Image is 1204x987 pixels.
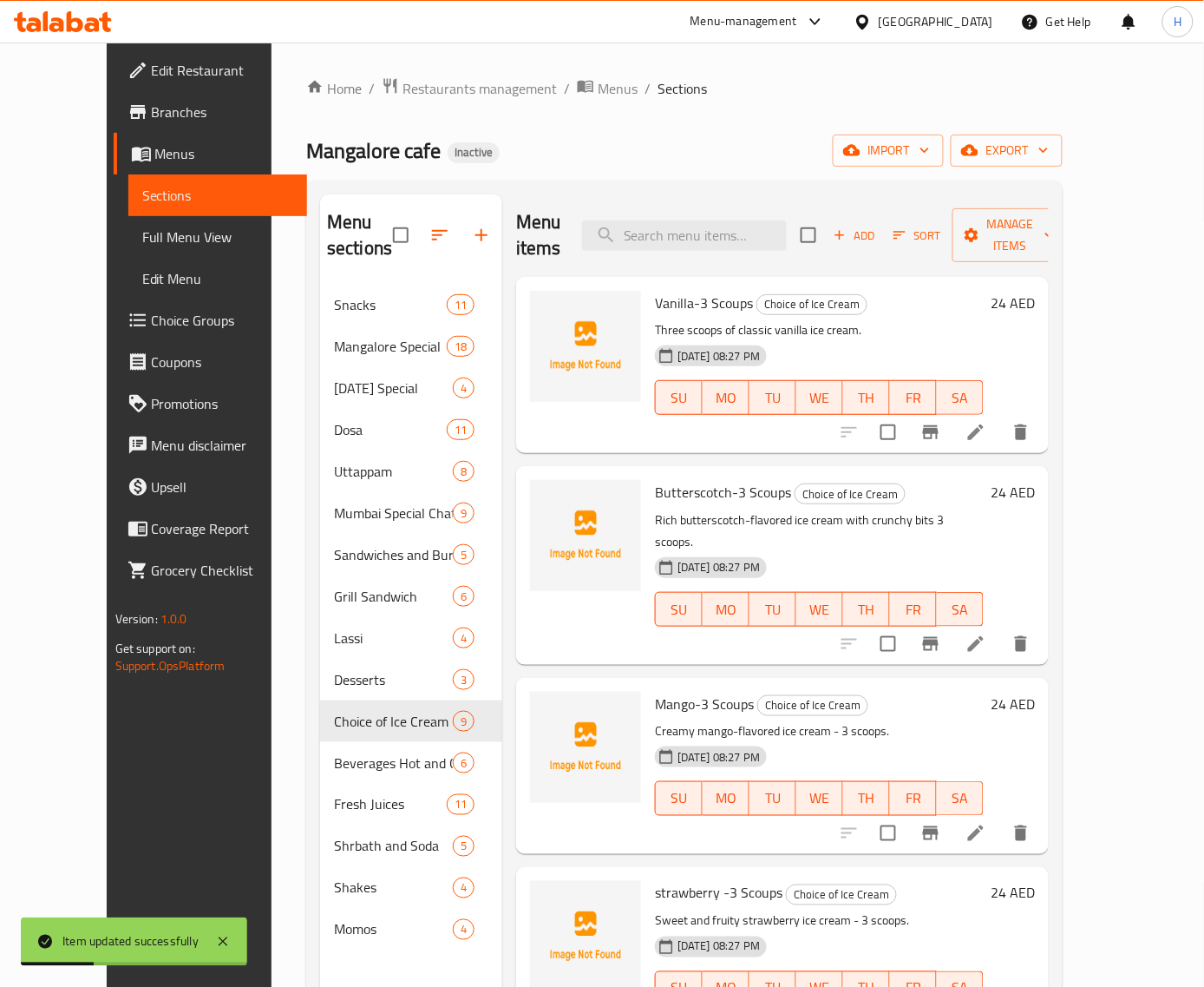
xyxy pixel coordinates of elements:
[749,781,796,816] button: TU
[833,135,944,167] button: import
[965,140,1049,161] span: export
[897,385,930,411] span: FR
[382,77,557,100] a: Restaurants management
[655,781,703,816] button: SU
[937,592,984,627] button: SA
[655,290,753,316] span: Vanilla-3 Scoups
[870,626,906,662] span: Select to update
[843,781,890,816] button: TH
[850,786,883,812] span: TH
[334,544,453,565] div: Sandwiches and Burgers
[850,385,883,411] span: TH
[454,589,474,605] span: 6
[369,78,375,99] li: /
[334,919,453,940] span: Momos
[1000,411,1042,453] button: delete
[334,419,447,440] div: Dosa
[114,299,308,341] a: Choice Groups
[447,419,474,440] div: items
[454,380,474,397] span: 4
[966,214,1055,257] span: Manage items
[334,461,453,482] span: Uttappam
[756,597,789,622] span: TU
[320,492,502,534] div: Mumbai Special Chat9
[320,367,502,409] div: [DATE] Special4
[1000,813,1042,854] button: delete
[454,922,474,938] span: 4
[655,479,791,505] span: Butterscotch-3 Scoups
[334,294,447,315] div: Snacks
[453,378,474,398] div: items
[796,781,843,816] button: WE
[320,784,502,826] div: Fresh Juices11
[655,880,782,906] span: strawberry -3 Scoups
[114,383,308,424] a: Promotions
[758,695,867,715] span: Choice of Ice Cream
[910,623,952,665] button: Branch-specific-item
[320,617,502,659] div: Lassi4
[655,319,984,341] p: Three scoops of classic vanilla ice cream.
[965,422,986,443] a: Edit menu item
[448,145,500,160] span: Inactive
[152,102,294,122] span: Branches
[320,909,502,951] div: Momos4
[320,742,502,784] div: Beverages Hot and Cold6
[454,505,474,522] span: 9
[448,142,500,163] div: Inactive
[803,385,836,411] span: WE
[320,451,502,492] div: Uttappam8
[453,919,474,940] div: items
[448,797,474,813] span: 11
[663,385,696,411] span: SU
[334,378,453,398] div: Sunday Special
[114,91,308,133] a: Branches
[115,637,195,660] span: Get support on:
[890,592,937,627] button: FR
[796,592,843,627] button: WE
[320,701,502,742] div: Choice of Ice Cream9
[910,813,952,854] button: Branch-specific-item
[645,78,651,99] li: /
[756,294,867,315] div: Choice of Ice Cream
[419,214,461,256] span: Sort sections
[334,336,447,357] div: Mangalore Special
[334,878,453,898] div: Shakes
[786,885,897,905] div: Choice of Ice Cream
[334,711,453,732] span: Choice of Ice Cream
[655,592,703,627] button: SU
[749,380,796,415] button: TU
[334,669,453,690] div: Desserts
[843,380,890,415] button: TH
[320,659,502,701] div: Desserts3
[142,268,294,289] span: Edit Menu
[327,209,393,261] h2: Menu sections
[453,753,474,773] div: items
[128,174,308,216] a: Sections
[334,753,453,773] span: Beverages Hot and Cold
[453,669,474,690] div: items
[703,781,749,816] button: MO
[402,78,557,99] span: Restaurants management
[453,461,474,482] div: items
[710,786,743,812] span: MO
[879,12,993,31] div: [GEOGRAPHIC_DATA]
[530,480,641,591] img: Butterscotch-3 Scoups
[454,547,474,563] span: 5
[655,911,984,932] p: Sweet and fruity strawberry ice cream - 3 scoops.
[320,284,502,326] div: Snacks11
[897,786,930,812] span: FR
[757,695,868,716] div: Choice of Ice Cream
[598,78,638,99] span: Menus
[710,597,743,622] span: MO
[663,597,696,622] span: SU
[658,78,707,99] span: Sections
[447,794,474,815] div: items
[334,503,453,523] div: Mumbai Special Chat
[334,378,453,398] span: [DATE] Special
[152,393,294,414] span: Promotions
[320,326,502,367] div: Mangalore Special18
[142,185,294,206] span: Sections
[757,294,867,314] span: Choice of Ice Cream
